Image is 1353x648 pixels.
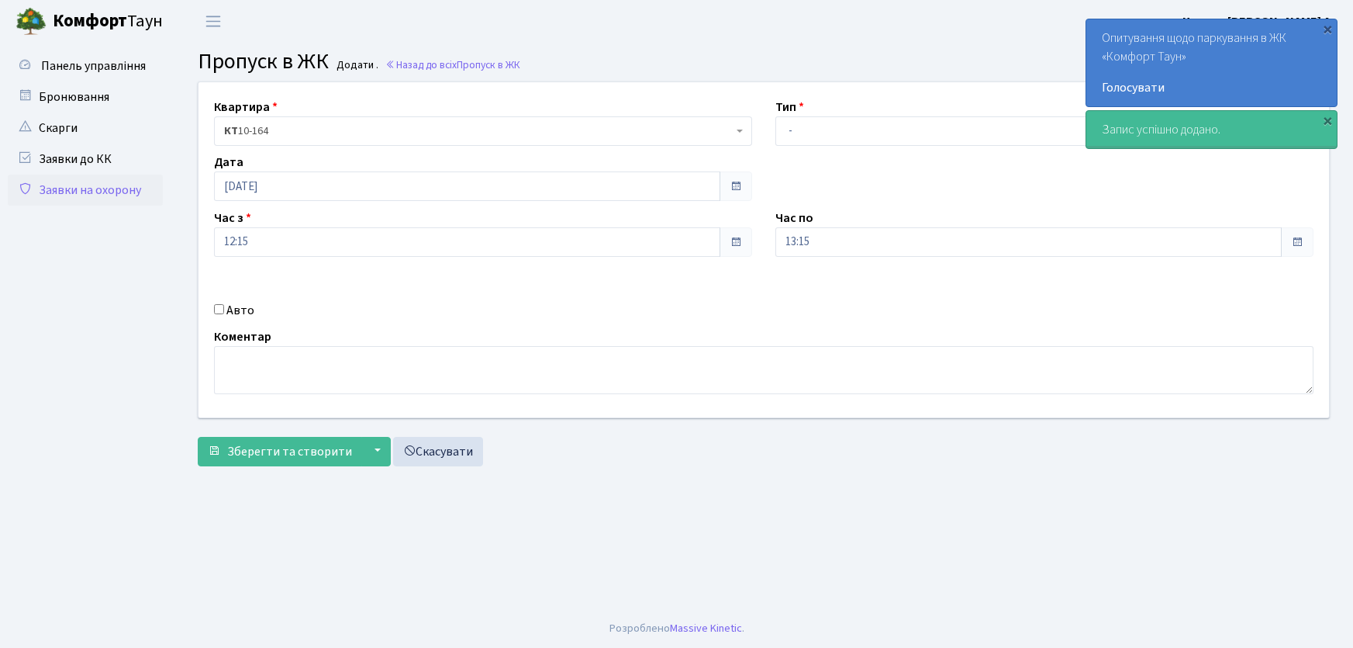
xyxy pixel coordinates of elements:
[775,209,813,227] label: Час по
[214,98,278,116] label: Квартира
[1182,12,1334,31] a: Цитрус [PERSON_NAME] А.
[1320,21,1335,36] div: ×
[670,620,742,636] a: Massive Kinetic
[53,9,127,33] b: Комфорт
[41,57,146,75] span: Панель управління
[1320,113,1335,128] div: ×
[16,6,47,37] img: logo.png
[198,437,362,466] button: Зберегти та створити
[1086,19,1337,106] div: Опитування щодо паркування в ЖК «Комфорт Таун»
[775,98,804,116] label: Тип
[609,620,744,637] div: Розроблено .
[8,81,163,113] a: Бронювання
[1086,111,1337,148] div: Запис успішно додано.
[8,113,163,144] a: Скарги
[385,57,520,72] a: Назад до всіхПропуск в ЖК
[8,144,163,175] a: Заявки до КК
[194,9,233,34] button: Переключити навігацію
[214,209,251,227] label: Час з
[214,116,752,146] span: <b>КТ</b>&nbsp;&nbsp;&nbsp;&nbsp;10-164
[214,153,243,172] label: Дата
[1102,78,1321,97] a: Голосувати
[8,50,163,81] a: Панель управління
[214,327,271,346] label: Коментар
[198,46,329,77] span: Пропуск в ЖК
[8,175,163,206] a: Заявки на охорону
[457,57,520,72] span: Пропуск в ЖК
[224,123,733,139] span: <b>КТ</b>&nbsp;&nbsp;&nbsp;&nbsp;10-164
[1182,13,1334,30] b: Цитрус [PERSON_NAME] А.
[226,301,254,320] label: Авто
[227,443,352,460] span: Зберегти та створити
[393,437,483,466] a: Скасувати
[53,9,163,35] span: Таун
[224,123,238,139] b: КТ
[333,59,378,72] small: Додати .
